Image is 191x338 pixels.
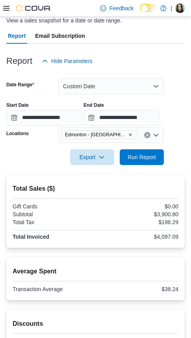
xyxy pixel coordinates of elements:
div: $0.00 [97,203,179,210]
label: Locations [6,130,29,137]
div: $3,900.80 [97,211,179,217]
img: Cova [16,4,51,12]
label: Start Date [6,102,29,108]
strong: Total Invoiced [13,234,49,240]
button: Custom Date [58,78,164,94]
button: Remove Edmonton - Harvest Pointe from selection in this group [128,132,133,137]
h2: Average Spent [13,267,178,276]
label: Date Range [6,82,34,88]
span: Export [75,149,109,165]
input: Dark Mode [140,4,156,12]
h2: Total Sales ($) [13,184,178,193]
button: Clear input [144,132,150,138]
div: Total Tax [13,219,94,225]
div: View a sales snapshot for a date or date range. [6,17,122,25]
div: Transaction Average [13,286,94,292]
span: Email Subscription [35,28,85,44]
input: Press the down key to open a popover containing a calendar. [6,110,82,126]
p: | [171,4,172,13]
span: Hide Parameters [51,57,93,65]
div: Subtotal [13,211,94,217]
button: Run Report [120,149,164,165]
h3: Report [6,56,32,66]
span: Report [8,28,26,44]
button: Open list of options [153,132,159,138]
h2: Discounts [13,319,178,329]
label: End Date [83,102,104,108]
span: Run Report [128,153,156,161]
span: Feedback [109,4,134,12]
input: Press the down key to open a popover containing a calendar. [83,110,159,126]
div: Jade Staines [175,4,185,13]
div: $38.24 [97,286,179,292]
div: $4,097.09 [97,234,179,240]
span: Edmonton - [GEOGRAPHIC_DATA] [65,131,126,139]
a: Feedback [97,0,137,16]
button: Hide Parameters [39,53,96,69]
div: Gift Cards [13,203,94,210]
button: Export [70,149,114,165]
span: Edmonton - Harvest Pointe [61,130,136,139]
div: $196.29 [97,219,179,225]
